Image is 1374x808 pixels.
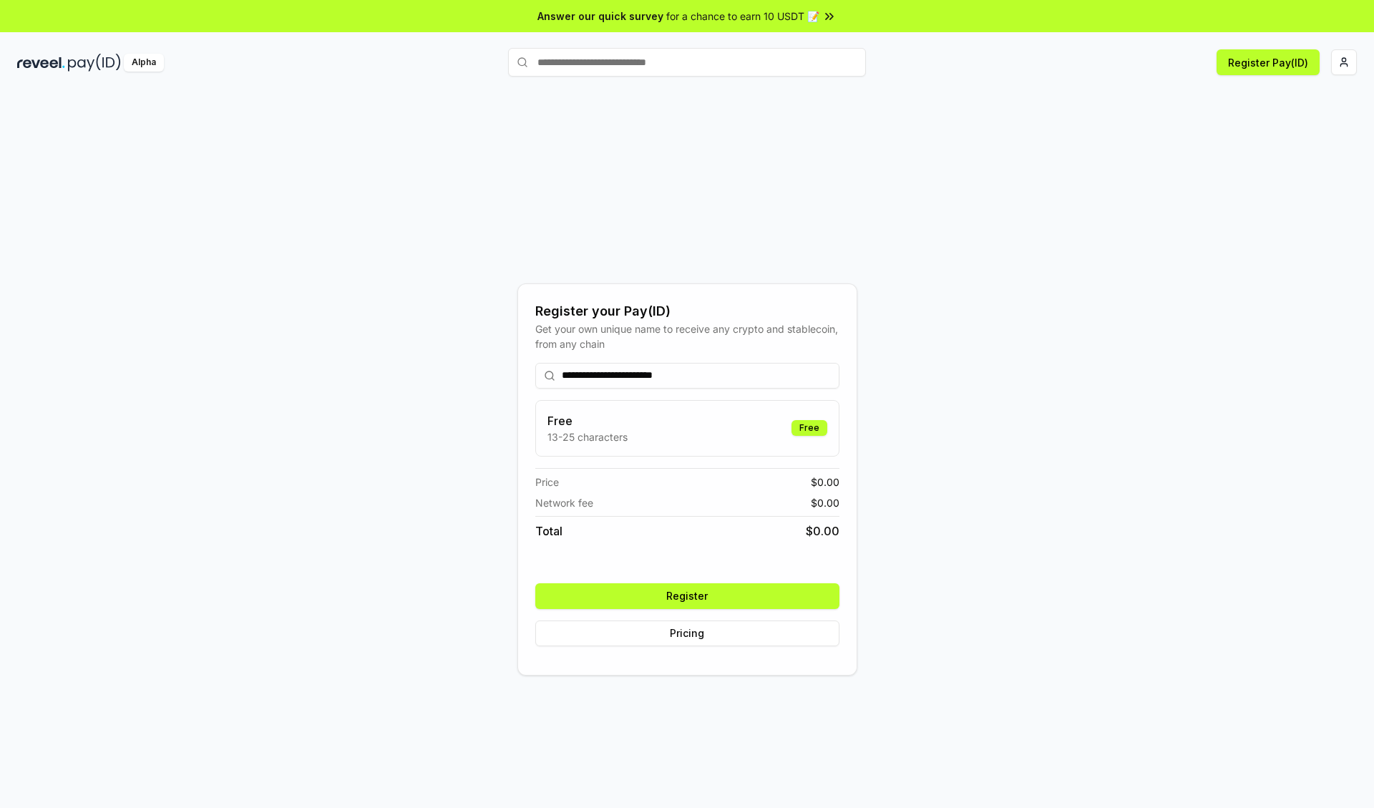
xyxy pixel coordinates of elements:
[535,301,839,321] div: Register your Pay(ID)
[535,474,559,490] span: Price
[68,54,121,72] img: pay_id
[811,495,839,510] span: $ 0.00
[535,522,562,540] span: Total
[811,474,839,490] span: $ 0.00
[791,420,827,436] div: Free
[535,620,839,646] button: Pricing
[537,9,663,24] span: Answer our quick survey
[535,583,839,609] button: Register
[17,54,65,72] img: reveel_dark
[547,429,628,444] p: 13-25 characters
[1217,49,1320,75] button: Register Pay(ID)
[535,495,593,510] span: Network fee
[535,321,839,351] div: Get your own unique name to receive any crypto and stablecoin, from any chain
[666,9,819,24] span: for a chance to earn 10 USDT 📝
[806,522,839,540] span: $ 0.00
[124,54,164,72] div: Alpha
[547,412,628,429] h3: Free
